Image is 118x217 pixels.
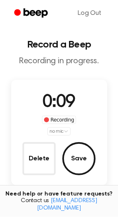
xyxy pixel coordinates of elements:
[5,198,113,212] span: Contact us
[7,40,111,50] h1: Record a Beep
[8,5,55,21] a: Beep
[42,116,76,124] div: Recording
[62,142,96,175] button: Save Audio Record
[37,198,97,211] a: [EMAIL_ADDRESS][DOMAIN_NAME]
[42,94,76,111] span: 0:09
[69,3,110,23] a: Log Out
[7,56,111,67] p: Recording in progress.
[49,128,64,135] span: no mic
[47,127,71,136] button: no mic
[22,142,56,175] button: Delete Audio Record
